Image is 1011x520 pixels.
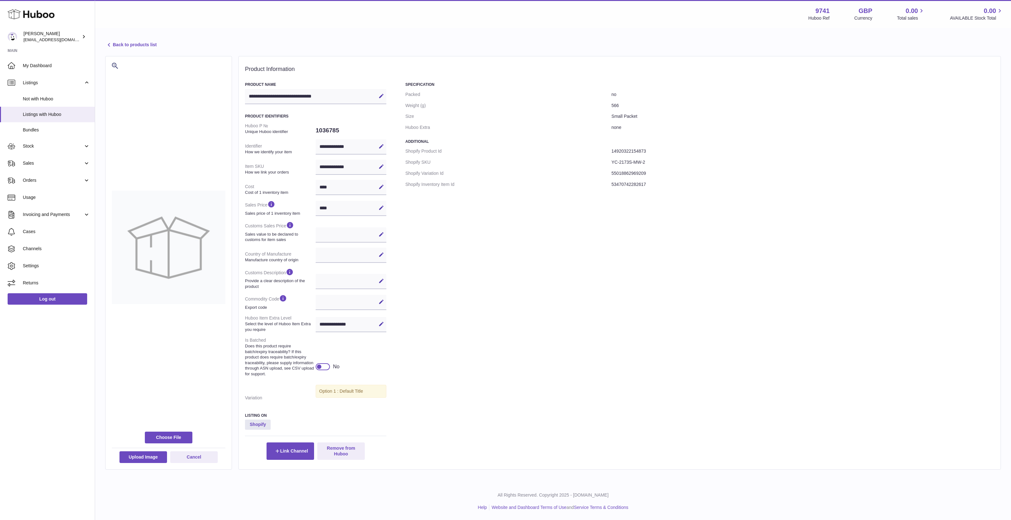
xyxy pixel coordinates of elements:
[245,161,316,177] dt: Item SKU
[611,146,994,157] dd: 14920322154873
[245,413,386,418] h3: Listing On
[267,442,314,460] button: Link Channel
[245,343,314,377] strong: Does this product require batch/expiry traceability? If this product does require batch/expiry tr...
[906,7,918,15] span: 0.00
[245,231,314,243] strong: Sales value to be declared to customs for item sales
[23,31,80,43] div: [PERSON_NAME]
[245,211,314,216] strong: Sales price of 1 inventory item
[170,451,218,463] button: Cancel
[23,80,83,86] span: Listings
[405,111,611,122] dt: Size
[492,505,566,510] a: Website and Dashboard Terms of Use
[23,229,90,235] span: Cases
[405,100,611,111] dt: Weight (g)
[100,492,1006,498] p: All Rights Reserved. Copyright 2025 - [DOMAIN_NAME]
[611,100,994,111] dd: 566
[405,82,994,87] h3: Specification
[8,293,87,305] a: Log out
[23,194,90,200] span: Usage
[23,37,93,42] span: [EMAIL_ADDRESS][DOMAIN_NAME]
[611,122,994,133] dd: none
[405,168,611,179] dt: Shopify Variation Id
[808,15,830,21] div: Huboo Ref
[245,278,314,289] strong: Provide a clear description of the product
[405,179,611,190] dt: Shopify Inventory Item Id
[405,89,611,100] dt: Packed
[405,146,611,157] dt: Shopify Product Id
[316,124,386,137] dd: 1036785
[897,7,925,21] a: 0.00 Total sales
[23,160,83,166] span: Sales
[245,190,314,195] strong: Cost of 1 inventory item
[245,392,316,403] dt: Variation
[611,168,994,179] dd: 55018862969209
[245,82,386,87] h3: Product Name
[23,212,83,218] span: Invoicing and Payments
[489,504,628,510] li: and
[245,420,271,430] strong: Shopify
[859,7,872,15] strong: GBP
[23,111,90,117] span: Listings with Huboo
[611,179,994,190] dd: 53470742282617
[950,7,1003,21] a: 0.00 AVAILABLE Stock Total
[405,122,611,133] dt: Huboo Extra
[245,305,314,310] strong: Export code
[405,157,611,168] dt: Shopify SKU
[112,191,225,304] img: no-photo-large.jpg
[611,111,994,122] dd: Small Packet
[245,66,994,73] h2: Product Information
[245,129,314,135] strong: Unique Huboo identifier
[245,149,314,155] strong: How we identify your item
[478,505,487,510] a: Help
[23,246,90,252] span: Channels
[23,63,90,69] span: My Dashboard
[105,41,157,49] a: Back to products list
[23,143,83,149] span: Stock
[611,89,994,100] dd: no
[245,313,316,335] dt: Huboo Item Extra Level
[245,169,314,175] strong: How we link your orders
[815,7,830,15] strong: 9741
[23,177,83,183] span: Orders
[611,157,994,168] dd: YC-2173S-MW-2
[897,15,925,21] span: Total sales
[245,257,314,263] strong: Manufacture country of origin
[23,96,90,102] span: Not with Huboo
[245,335,316,379] dt: Is Batched
[245,181,316,198] dt: Cost
[245,249,316,265] dt: Country of Manufacture
[23,263,90,269] span: Settings
[984,7,996,15] span: 0.00
[854,15,873,21] div: Currency
[245,292,316,313] dt: Commodity Code
[574,505,628,510] a: Service Terms & Conditions
[333,363,339,370] div: No
[8,32,17,41] img: internalAdmin-9741@internal.huboo.com
[245,198,316,219] dt: Sales Price
[23,127,90,133] span: Bundles
[245,321,314,332] strong: Select the level of Huboo Item Extra you require
[245,114,386,119] h3: Product Identifiers
[145,432,192,443] span: Choose File
[23,280,90,286] span: Returns
[245,219,316,245] dt: Customs Sales Price
[405,139,994,144] h3: Additional
[245,120,316,137] dt: Huboo P №
[317,442,365,460] button: Remove from Huboo
[245,265,316,292] dt: Customs Description
[950,15,1003,21] span: AVAILABLE Stock Total
[245,141,316,157] dt: Identifier
[119,451,167,463] button: Upload Image
[316,385,386,398] div: Option 1 : Default Title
